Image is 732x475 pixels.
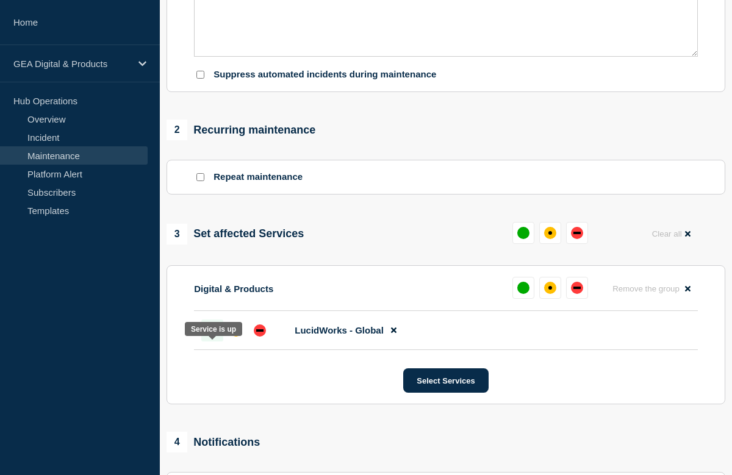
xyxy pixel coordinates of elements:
button: affected [539,277,561,299]
button: down [566,277,588,299]
div: Notifications [167,432,260,452]
div: down [254,324,266,337]
span: Remove the group [612,284,680,293]
button: up [512,222,534,244]
button: down [566,222,588,244]
div: Recurring maintenance [167,120,315,140]
input: Repeat maintenance [196,173,204,181]
button: Remove the group [605,277,698,301]
div: affected [544,227,556,239]
div: Set affected Services [167,224,304,245]
div: up [517,282,529,294]
div: down [571,227,583,239]
span: LucidWorks - Global [295,325,384,335]
button: Select Services [403,368,488,393]
div: down [571,282,583,294]
span: 2 [167,120,187,140]
p: Suppress automated incidents during maintenance [213,69,436,80]
input: Suppress automated incidents during maintenance [196,71,204,79]
div: Service is up [191,325,236,334]
span: 4 [167,432,187,452]
div: affected [544,282,556,294]
p: Repeat maintenance [213,171,303,183]
div: up [517,227,529,239]
button: affected [539,222,561,244]
button: Clear all [645,222,698,246]
span: 3 [167,224,187,245]
p: GEA Digital & Products [13,59,131,69]
button: up [512,277,534,299]
p: Digital & Products [194,284,273,294]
